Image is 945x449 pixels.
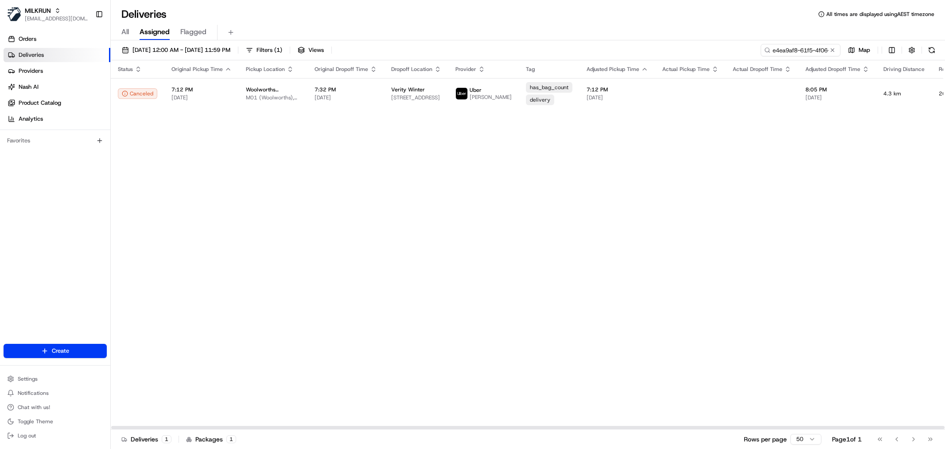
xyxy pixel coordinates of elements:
span: Tag [526,66,535,73]
span: Chat with us! [18,404,50,411]
a: Analytics [4,112,110,126]
button: Views [294,44,328,56]
span: All [121,27,129,37]
span: 7:32 PM [315,86,377,93]
span: [PERSON_NAME] [470,94,512,101]
div: Deliveries [121,435,171,444]
span: [DATE] 12:00 AM - [DATE] 11:59 PM [132,46,230,54]
span: Log out [18,432,36,439]
span: Woolworths Supermarket AU - The District [246,86,300,93]
span: [STREET_ADDRESS] [391,94,441,101]
span: Actual Pickup Time [662,66,710,73]
span: Flagged [180,27,206,37]
span: Status [118,66,133,73]
button: Notifications [4,387,107,399]
span: 7:12 PM [587,86,648,93]
a: Deliveries [4,48,110,62]
button: Create [4,344,107,358]
span: Nash AI [19,83,39,91]
button: Toggle Theme [4,415,107,428]
span: 8:05 PM [805,86,869,93]
a: Providers [4,64,110,78]
span: [DATE] [171,94,232,101]
span: Adjusted Dropoff Time [805,66,860,73]
span: Create [52,347,69,355]
span: Verity Winter [391,86,425,93]
span: Original Dropoff Time [315,66,368,73]
button: Chat with us! [4,401,107,414]
a: Orders [4,32,110,46]
span: Notifications [18,390,49,397]
span: [DATE] [315,94,377,101]
div: Page 1 of 1 [832,435,862,444]
a: Nash AI [4,80,110,94]
span: has_bag_count [530,84,568,91]
button: MILKRUN [25,6,51,15]
span: Driving Distance [883,66,925,73]
input: Type to search [761,44,840,56]
span: Orders [19,35,36,43]
button: [DATE] 12:00 AM - [DATE] 11:59 PM [118,44,234,56]
span: Deliveries [19,51,44,59]
div: Packages [186,435,236,444]
button: Refresh [926,44,938,56]
button: MILKRUNMILKRUN[EMAIL_ADDRESS][DOMAIN_NAME] [4,4,92,25]
a: Product Catalog [4,96,110,110]
span: Original Pickup Time [171,66,223,73]
h1: Deliveries [121,7,167,21]
div: Favorites [4,134,107,148]
span: M01 (Woolworths),[GEOGRAPHIC_DATA], [STREET_ADDRESS] [246,94,300,101]
span: Assigned [140,27,170,37]
span: delivery [530,96,550,103]
button: Log out [4,429,107,442]
span: Adjusted Pickup Time [587,66,639,73]
span: Providers [19,67,43,75]
span: Product Catalog [19,99,61,107]
span: ( 1 ) [274,46,282,54]
div: 1 [162,435,171,443]
span: 7:12 PM [171,86,232,93]
img: MILKRUN [7,7,21,21]
span: All times are displayed using AEST timezone [826,11,934,18]
span: Provider [455,66,476,73]
button: Canceled [118,88,157,99]
span: Views [308,46,324,54]
button: [EMAIL_ADDRESS][DOMAIN_NAME] [25,15,88,22]
span: Settings [18,375,38,382]
span: Dropoff Location [391,66,432,73]
span: Filters [257,46,282,54]
span: [DATE] [805,94,869,101]
p: Rows per page [744,435,787,444]
img: uber-new-logo.jpeg [456,88,467,99]
span: Actual Dropoff Time [733,66,782,73]
span: Pickup Location [246,66,285,73]
div: 1 [226,435,236,443]
span: 4.3 km [883,90,925,97]
button: Map [844,44,874,56]
span: Toggle Theme [18,418,53,425]
span: Analytics [19,115,43,123]
span: Uber [470,87,482,94]
span: [DATE] [587,94,648,101]
span: Map [859,46,870,54]
button: Filters(1) [242,44,286,56]
button: Settings [4,373,107,385]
